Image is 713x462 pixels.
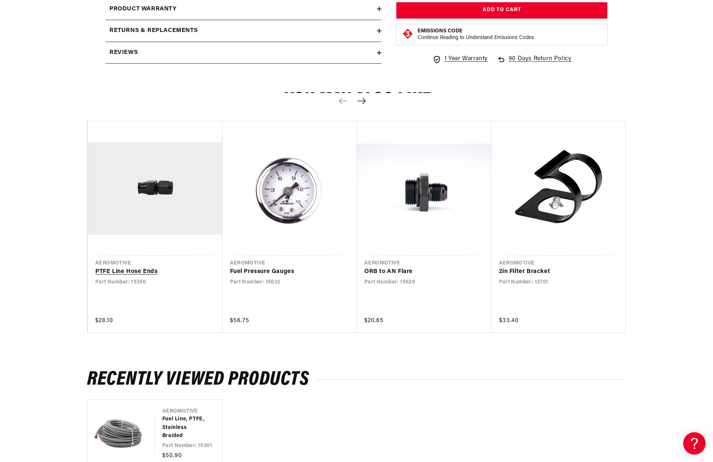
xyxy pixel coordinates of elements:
h2: Returns & replacements [109,26,198,36]
a: 2in Filter Bracket [499,267,611,277]
h2: You may also like [87,92,626,109]
strong: Emissions Code [418,28,463,34]
h2: Reviews [109,48,138,58]
a: Fuel Pressure Gauges [230,267,342,277]
h2: Recently Viewed Products [87,371,626,388]
span: 90 Days Return Policy [509,54,572,71]
a: Fuel Line, PTFE, Stainless Braided [162,415,207,440]
span: 1 Year Warranty [444,54,488,64]
img: Emissions code [402,28,414,40]
button: Emissions CodeContinue Reading to Understand Emissions Codes [418,28,534,41]
ul: Slider [87,121,626,333]
button: Add to Cart [396,2,607,19]
h2: Product warranty [109,4,177,14]
p: Continue Reading to Understand Emissions Codes [418,35,534,41]
a: PTFE Line Hose Ends [95,267,208,277]
a: 90 Days Return Policy [497,54,572,71]
summary: Returns & replacements [106,20,381,42]
a: 1 Year Warranty [432,54,488,64]
summary: Reviews [106,42,381,64]
button: Previous slide [335,93,351,109]
a: ORB to AN Flare [364,267,477,277]
button: Next slide [353,93,370,109]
